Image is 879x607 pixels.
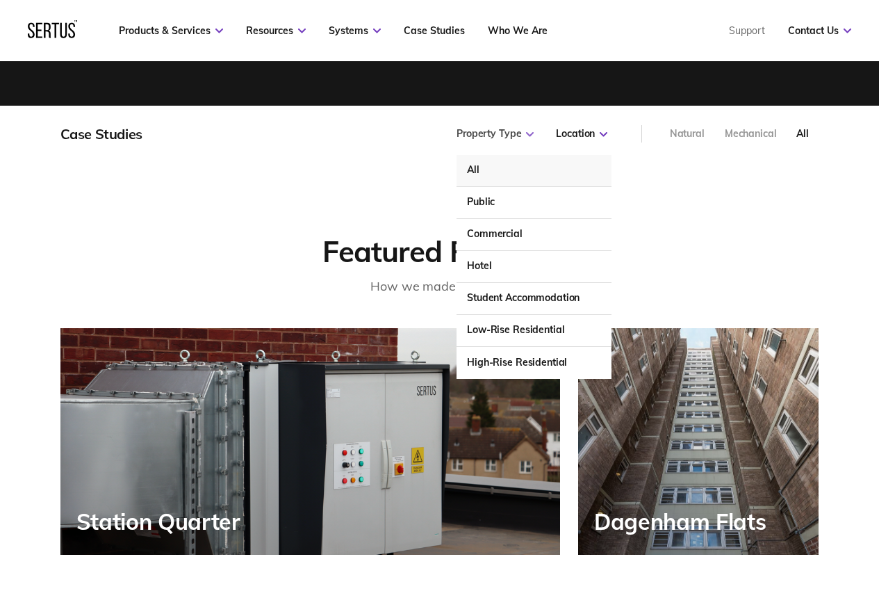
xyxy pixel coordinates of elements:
[457,127,534,141] div: Property Type
[457,283,611,315] div: Student Accommodation
[404,24,465,37] a: Case Studies
[729,24,765,37] a: Support
[457,251,611,283] div: Hotel
[60,125,142,143] div: Case Studies
[725,127,777,141] div: Mechanical
[60,277,819,297] div: How we made it simple.
[630,447,879,607] iframe: Chat Widget
[457,187,611,219] div: Public
[457,315,611,347] div: Low-Rise Residential
[76,509,247,534] div: Station Quarter
[119,24,223,37] a: Products & Services
[594,509,773,534] div: Dagenham Flats
[788,24,851,37] a: Contact Us
[457,347,611,379] div: High-Rise Residential
[329,24,381,37] a: Systems
[670,127,705,141] div: Natural
[246,24,306,37] a: Resources
[556,127,607,141] div: Location
[488,24,548,37] a: Who We Are
[457,155,611,187] div: All
[796,127,809,141] div: All
[60,328,560,555] a: Station Quarter
[60,234,819,270] div: Featured Projects
[457,219,611,251] div: Commercial
[578,328,819,555] a: Dagenham Flats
